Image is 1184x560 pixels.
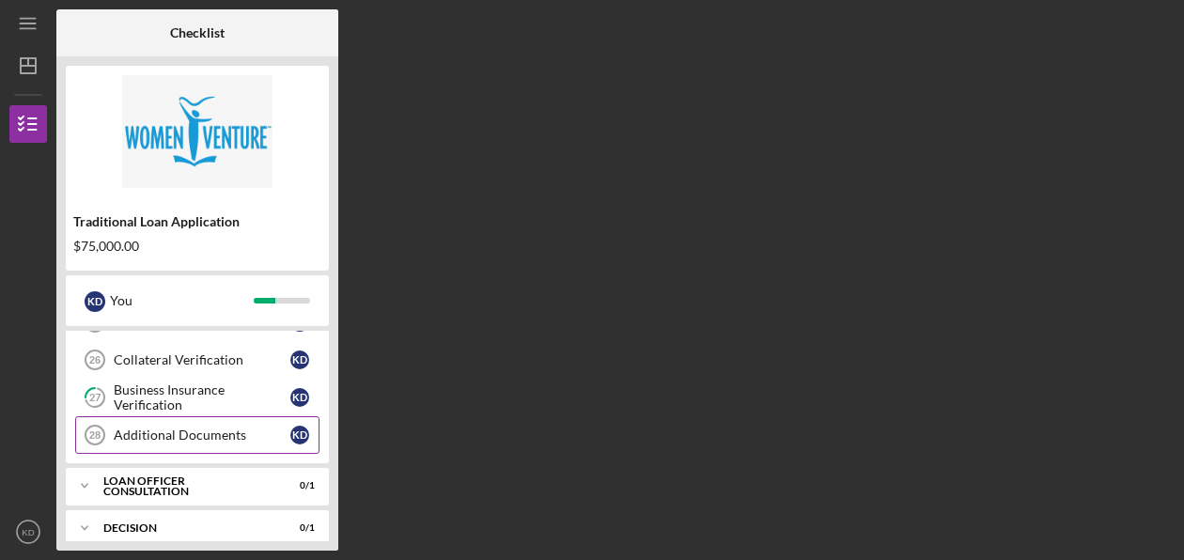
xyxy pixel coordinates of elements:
div: $75,000.00 [73,239,321,254]
div: Additional Documents [114,428,290,443]
button: KD [9,513,47,551]
div: Business Insurance Verification [114,382,290,412]
b: Checklist [170,25,225,40]
tspan: 27 [89,392,101,404]
div: Collateral Verification [114,352,290,367]
div: K D [290,426,309,444]
div: Traditional Loan Application [73,214,321,229]
text: KD [22,527,34,537]
div: 0 / 1 [281,480,315,491]
div: Decision [103,522,268,534]
div: 0 / 1 [281,522,315,534]
tspan: 26 [89,354,101,366]
div: Loan Officer Consultation [103,475,268,497]
div: K D [85,291,105,312]
a: 26Collateral VerificationKD [75,341,319,379]
img: Product logo [66,75,329,188]
a: 28Additional DocumentsKD [75,416,319,454]
tspan: 28 [89,429,101,441]
div: K D [290,388,309,407]
a: 27Business Insurance VerificationKD [75,379,319,416]
div: K D [290,350,309,369]
div: You [110,285,254,317]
